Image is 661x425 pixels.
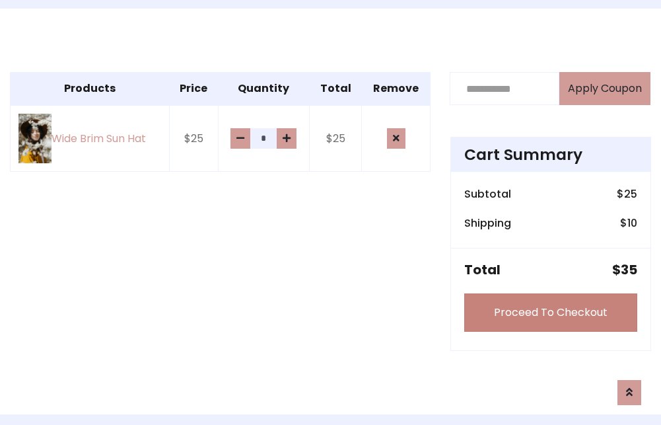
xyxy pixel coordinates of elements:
[464,188,511,200] h6: Subtotal
[612,262,637,278] h5: $
[559,72,650,105] button: Apply Coupon
[464,262,501,278] h5: Total
[309,105,362,172] td: $25
[464,217,511,229] h6: Shipping
[169,73,218,106] th: Price
[620,217,637,229] h6: $
[627,215,637,231] span: 10
[309,73,362,106] th: Total
[617,188,637,200] h6: $
[218,73,309,106] th: Quantity
[624,186,637,202] span: 25
[18,114,161,163] a: Wide Brim Sun Hat
[464,293,637,332] a: Proceed To Checkout
[362,73,431,106] th: Remove
[169,105,218,172] td: $25
[621,260,637,279] span: 35
[464,145,637,164] h4: Cart Summary
[11,73,170,106] th: Products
